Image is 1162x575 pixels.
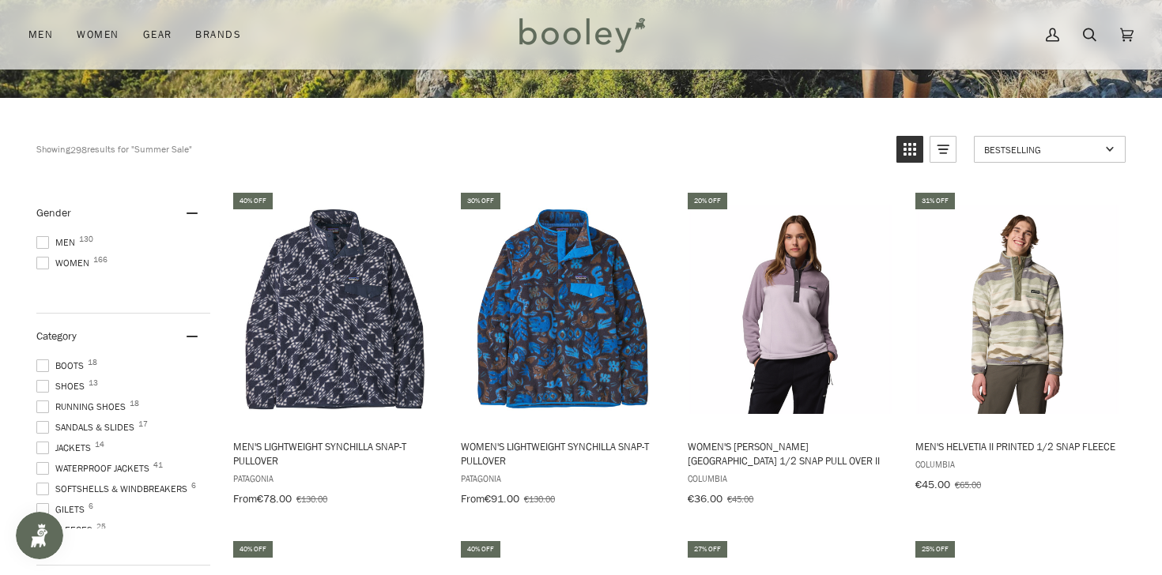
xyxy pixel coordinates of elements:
span: €78.00 [257,491,292,506]
span: €65.00 [955,478,981,491]
span: €45.00 [915,477,950,492]
span: 17 [138,420,148,428]
span: Women's [PERSON_NAME][GEOGRAPHIC_DATA] 1/2 Snap Pull Over II [688,439,892,468]
span: From [461,491,485,506]
span: Running Shoes [36,400,130,414]
div: 31% off [915,193,955,209]
img: Booley [512,12,651,58]
span: Women [36,256,94,270]
span: Jackets [36,441,96,455]
img: Patagonia Women's Lightweight Synchilla Snap-T Pullover Across Oceans / Pitch Blue - Booley Galway [458,205,668,414]
span: Columbia [915,457,1120,471]
span: Shoes [36,379,89,393]
a: View grid mode [896,136,923,163]
b: 298 [70,143,87,156]
a: Men's Lightweight Synchilla Snap-T Pullover [231,190,440,511]
span: Category [36,329,77,344]
span: Women [77,27,119,43]
span: 13 [89,379,98,387]
span: 130 [79,235,93,243]
span: Patagonia [233,472,438,485]
span: Brands [195,27,241,43]
iframe: Button to open loyalty program pop-up [16,512,63,559]
span: Men's Lightweight Synchilla Snap-T Pullover [233,439,438,468]
div: 20% off [688,193,727,209]
div: 25% off [915,541,955,558]
span: Waterproof Jackets [36,461,154,475]
span: 6 [89,502,93,510]
div: 40% off [233,193,273,209]
a: Women's Benton Springs 1/2 Snap Pull Over II [685,190,895,511]
a: View list mode [930,136,956,163]
span: Patagonia [461,472,666,485]
div: 30% off [461,193,500,209]
span: €130.00 [524,492,555,505]
span: Gilets [36,502,89,517]
span: Gear [143,27,172,43]
div: Showing results for "Summer Sale" [36,136,885,163]
span: Gender [36,205,71,220]
span: 18 [130,400,139,408]
span: Boots [36,359,89,373]
div: 27% off [688,541,727,558]
span: 166 [93,256,108,264]
span: Men's Helvetia II Printed 1/2 Snap Fleece [915,439,1120,453]
span: Men [28,27,53,43]
span: 18 [88,359,97,366]
span: 6 [191,482,196,490]
span: €91.00 [485,491,519,506]
a: Women's Lightweight Synchilla Snap-T Pullover [458,190,668,511]
span: Softshells & Windbreakers [36,482,192,496]
span: Bestselling [984,143,1100,156]
span: From [233,491,257,506]
span: Men [36,235,80,250]
span: Sandals & Slides [36,420,139,434]
a: Men's Helvetia II Printed 1/2 Snap Fleece [913,190,1122,497]
img: Columbia Men's Helvetia II Printed 1/2 Snap Fleece Safari Rouge Valley - Booley Galway [913,205,1122,414]
span: Women's Lightweight Synchilla Snap-T Pullover [461,439,666,468]
span: Columbia [688,472,892,485]
span: 41 [153,461,163,469]
img: Patagonia Men's Lightweight Synchilla Snap-T Pullover Synched Flight / New Navy - Booley Galway [231,205,440,414]
span: 25 [96,523,106,531]
span: €130.00 [296,492,327,505]
span: Fleeces [36,523,97,537]
div: 40% off [461,541,500,558]
span: €45.00 [727,492,753,505]
a: Sort options [974,136,1126,163]
span: 14 [95,441,104,449]
span: €36.00 [688,491,722,506]
div: 40% off [233,541,273,558]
